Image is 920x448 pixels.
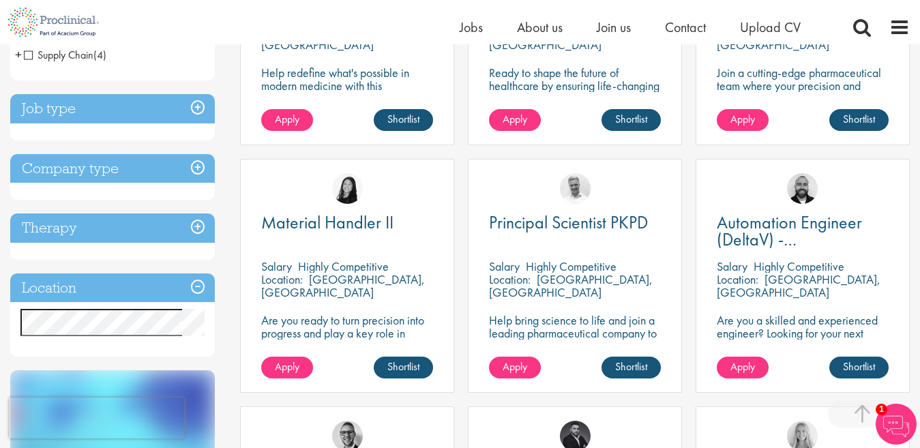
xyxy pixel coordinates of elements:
a: Apply [717,109,769,131]
span: Supply Chain [24,48,106,62]
h3: Therapy [10,213,215,243]
img: Joshua Bye [560,173,591,204]
span: Material Handler II [261,211,394,234]
span: Apply [503,359,527,374]
a: Apply [717,357,769,378]
span: Automation Engineer (DeltaV) - [GEOGRAPHIC_DATA] [717,211,881,268]
a: Material Handler II [261,214,433,231]
p: Help redefine what's possible in modern medicine with this [MEDICAL_DATA] Associate Expert Scienc... [261,66,433,118]
img: Numhom Sudsok [332,173,363,204]
span: Supply Chain [24,48,93,62]
span: Apply [730,112,755,126]
p: [GEOGRAPHIC_DATA], [GEOGRAPHIC_DATA] [261,271,425,300]
a: Principal Scientist PKPD [489,214,661,231]
a: Upload CV [740,18,801,36]
span: Apply [503,112,527,126]
span: Principal Scientist PKPD [489,211,648,234]
img: Jordan Kiely [787,173,818,204]
a: Apply [489,357,541,378]
span: Location: [261,271,303,287]
a: Shortlist [374,357,433,378]
iframe: reCAPTCHA [10,398,184,438]
a: Shortlist [829,109,889,131]
p: [GEOGRAPHIC_DATA], [GEOGRAPHIC_DATA] [489,271,653,300]
p: Join a cutting-edge pharmaceutical team where your precision and passion for quality will help sh... [717,66,889,118]
a: Shortlist [602,357,661,378]
img: Chatbot [876,404,917,445]
h3: Company type [10,154,215,183]
a: About us [517,18,563,36]
a: Contact [665,18,706,36]
p: Help bring science to life and join a leading pharmaceutical company to play a key role in delive... [489,314,661,378]
span: Apply [275,359,299,374]
span: 1 [876,404,887,415]
p: Are you ready to turn precision into progress and play a key role in shaping the future of pharma... [261,314,433,365]
span: Apply [275,112,299,126]
a: Jobs [460,18,483,36]
span: Apply [730,359,755,374]
p: [GEOGRAPHIC_DATA], [GEOGRAPHIC_DATA] [717,271,880,300]
a: Apply [261,357,313,378]
h3: Location [10,273,215,303]
span: (4) [93,48,106,62]
p: Highly Competitive [526,258,617,274]
span: Location: [489,271,531,287]
span: Salary [261,258,292,274]
p: Ready to shape the future of healthcare by ensuring life-changing treatments meet global regulato... [489,66,661,144]
span: + [15,44,22,65]
a: Join us [597,18,631,36]
p: Highly Competitive [298,258,389,274]
a: Shortlist [602,109,661,131]
span: Salary [489,258,520,274]
p: Are you a skilled and experienced engineer? Looking for your next opportunity to assist with impa... [717,314,889,365]
span: Salary [717,258,747,274]
p: Highly Competitive [754,258,844,274]
a: Shortlist [829,357,889,378]
a: Automation Engineer (DeltaV) - [GEOGRAPHIC_DATA] [717,214,889,248]
a: Shortlist [374,109,433,131]
a: Apply [489,109,541,131]
span: Location: [717,271,758,287]
a: Apply [261,109,313,131]
h3: Job type [10,94,215,123]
